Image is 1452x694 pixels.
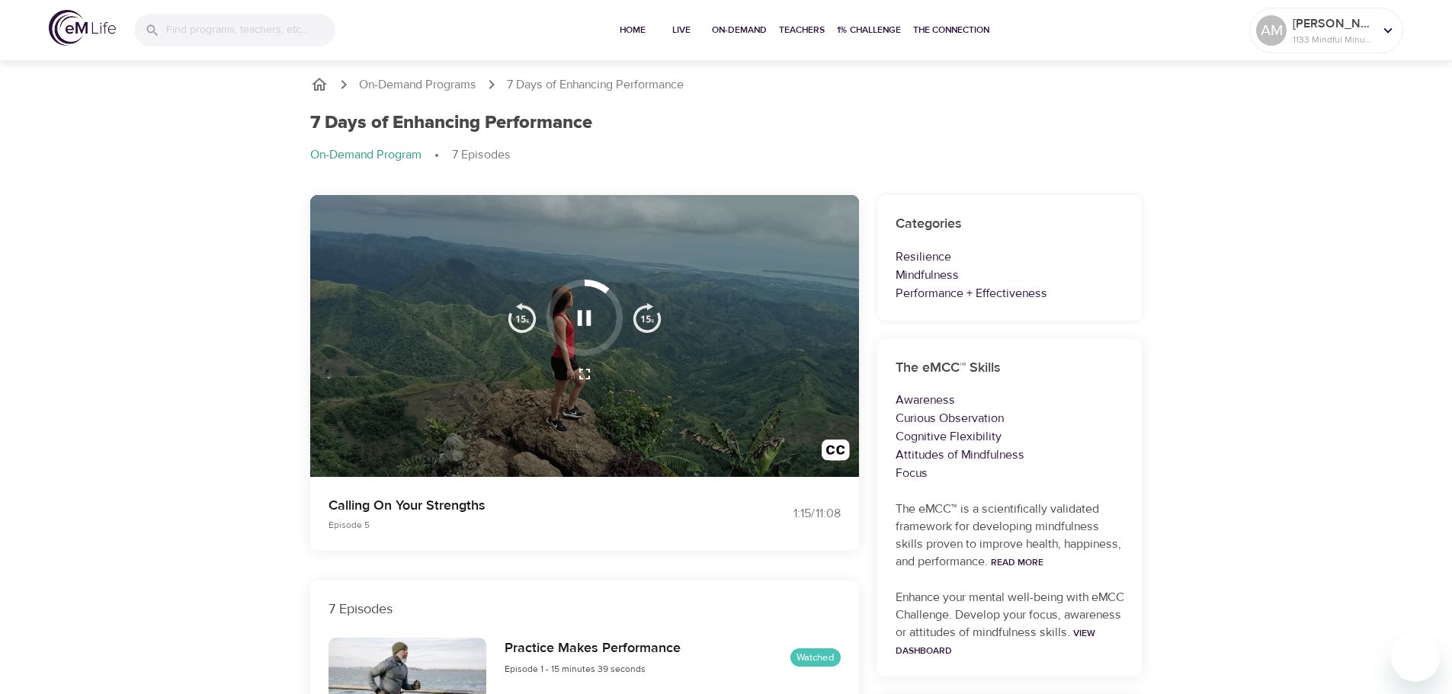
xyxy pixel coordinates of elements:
nav: breadcrumb [310,146,1143,165]
p: On-Demand Program [310,146,421,164]
p: Curious Observation [896,409,1124,427]
p: Focus [896,464,1124,482]
h6: Categories [896,213,1124,235]
span: On-Demand [712,22,767,38]
span: Watched [790,651,841,665]
h6: The eMCC™ Skills [896,357,1124,379]
p: Performance + Effectiveness [896,284,1124,302]
p: 7 Episodes [452,146,511,164]
img: open_caption.svg [822,440,850,468]
img: 15s_prev.svg [507,302,537,333]
h1: 7 Days of Enhancing Performance [310,112,592,134]
p: Cognitive Flexibility [896,427,1124,446]
iframe: Button to launch messaging window [1391,633,1440,682]
button: Transcript/Closed Captions (c) [813,430,859,477]
a: On-Demand Programs [359,76,476,94]
input: Find programs, teachers, etc... [166,14,335,46]
p: 7 Episodes [329,599,841,619]
p: 1133 Mindful Minutes [1293,33,1373,46]
p: Awareness [896,391,1124,409]
p: Attitudes of Mindfulness [896,446,1124,464]
span: Episode 1 - 15 minutes 39 seconds [505,663,646,675]
p: Enhance your mental well-being with eMCC Challenge. Develop your focus, awareness or attitudes of... [896,589,1124,659]
span: Teachers [779,22,825,38]
a: View Dashboard [896,627,1095,657]
p: Mindfulness [896,266,1124,284]
span: Home [614,22,651,38]
p: 7 Days of Enhancing Performance [507,76,684,94]
span: 1% Challenge [837,22,901,38]
span: Live [663,22,700,38]
nav: breadcrumb [310,75,1143,94]
img: logo [49,10,116,46]
div: AM [1256,15,1287,46]
p: Calling On Your Strengths [329,495,708,516]
p: The eMCC™ is a scientifically validated framework for developing mindfulness skills proven to imp... [896,501,1124,571]
p: [PERSON_NAME] [1293,14,1373,33]
div: 1:15 / 11:08 [726,505,841,523]
img: 15s_next.svg [632,302,662,333]
a: Read More [991,556,1043,568]
p: Episode 5 [329,518,708,532]
h6: Practice Makes Performance [505,638,681,660]
p: Resilience [896,248,1124,266]
span: The Connection [913,22,989,38]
